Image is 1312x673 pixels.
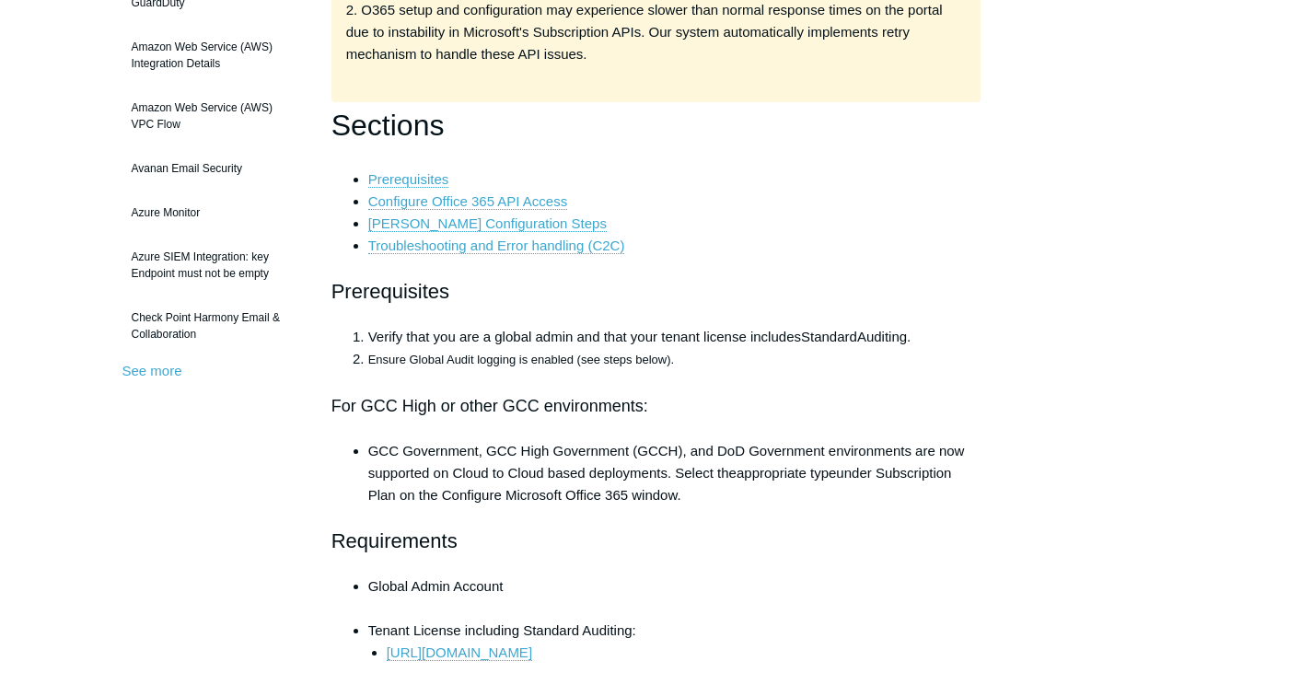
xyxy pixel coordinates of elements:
[368,465,952,503] span: under Subscription Plan on the Configure Microsoft Office 365 window.
[737,465,836,481] span: appropriate type
[368,193,568,210] a: Configure Office 365 API Access
[122,239,304,291] a: Azure SIEM Integration: key Endpoint must not be empty
[907,329,911,344] span: .
[368,238,625,254] a: Troubleshooting and Error handling (C2C)
[368,353,674,366] span: Ensure Global Audit logging is enabled (see steps below).
[331,102,981,149] h1: Sections
[857,329,907,344] span: Auditing
[387,644,532,661] a: [URL][DOMAIN_NAME]
[331,525,981,557] h2: Requirements
[122,195,304,230] a: Azure Monitor
[368,215,607,232] a: [PERSON_NAME] Configuration Steps
[368,171,449,188] a: Prerequisites
[368,575,981,620] li: Global Admin Account
[122,90,304,142] a: Amazon Web Service (AWS) VPC Flow
[122,151,304,186] a: Avanan Email Security
[331,397,648,415] span: For GCC High or other GCC environments:
[122,29,304,81] a: Amazon Web Service (AWS) Integration Details
[331,275,981,307] h2: Prerequisites
[122,363,182,378] a: See more
[122,300,304,352] a: Check Point Harmony Email & Collaboration
[368,329,801,344] span: Verify that you are a global admin and that your tenant license includes
[368,443,965,481] span: GCC Government, GCC High Government (GCCH), and DoD Government environments are now supported on ...
[801,329,857,344] span: Standard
